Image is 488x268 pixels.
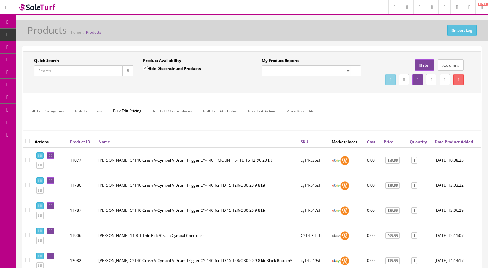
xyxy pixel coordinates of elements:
[262,58,299,64] label: My Product Reports
[411,257,417,264] a: 1
[432,173,481,198] td: 2025-05-20 13:03:22
[432,148,481,173] td: 2024-09-16 10:08:25
[34,65,123,76] input: Search
[96,173,298,198] td: Roland CY14C Crash V-Cymbal V Drum Trigger CY-14C for TD 15 12R/C 30 20 9 8 kit
[411,207,417,214] a: 1
[301,139,308,145] a: SKU
[364,223,381,248] td: 0.00
[340,231,349,240] img: reverb
[411,157,417,164] a: 1
[364,198,381,223] td: 0.00
[143,66,147,70] input: Hide Discontinued Products
[96,148,298,173] td: Roland CY14C Crash V-Cymbal V Drum Trigger CY-14C + MOUNT for TD 15 12R/C 20 kit
[435,139,473,145] a: Date Product Added
[70,139,90,145] a: Product ID
[340,156,349,165] img: reverb
[18,3,56,12] img: SaleTurf
[243,105,280,117] a: Bulk Edit Active
[298,198,329,223] td: cy14-547sf
[67,223,96,248] td: 11906
[23,105,69,117] a: Bulk Edit Categories
[96,198,298,223] td: Roland CY14C Crash V-Cymbal V Drum Trigger CY-14C for TD 15 12R/C 30 20 9 8 kit
[340,206,349,215] img: reverb
[67,173,96,198] td: 11786
[281,105,319,117] a: More Bulk Edits
[298,223,329,248] td: CY14-R-T-1sf
[298,148,329,173] td: cy14-535sf
[432,223,481,248] td: 2025-06-17 12:11:07
[86,30,101,35] a: Products
[340,256,349,265] img: reverb
[478,3,488,6] span: HELP
[410,139,427,145] a: Quantity
[143,58,181,64] label: Product Availability
[340,181,349,190] img: reverb
[108,105,146,117] span: Bulk Edit Pricing
[385,207,400,214] a: 139.99
[332,256,340,265] img: ebay
[438,59,464,71] a: Columns
[367,139,375,145] a: Cost
[143,65,201,72] label: Hide Discontinued Products
[385,157,400,164] a: 159.99
[27,25,67,35] h1: Products
[385,232,400,239] a: 209.99
[329,136,364,147] th: Marketplaces
[70,105,107,117] a: Bulk Edit Filters
[411,182,417,189] a: 1
[298,173,329,198] td: cy14-546sf
[364,173,381,198] td: 0.00
[98,139,110,145] a: Name
[332,206,340,215] img: ebay
[96,223,298,248] td: Roland CY-14-R-T Thin Ride/Crash Cymbal Controller
[415,59,434,71] a: Filter
[364,148,381,173] td: 0.00
[146,105,197,117] a: Bulk Edit Marketplaces
[332,181,340,190] img: ebay
[67,198,96,223] td: 11787
[198,105,242,117] a: Bulk Edit Attributes
[332,231,340,240] img: ebay
[385,182,400,189] a: 139.99
[384,139,393,145] a: Price
[34,58,59,64] label: Quick Search
[411,232,417,239] a: 1
[67,148,96,173] td: 11077
[432,198,481,223] td: 2025-05-20 13:06:29
[332,156,340,165] img: ebay
[71,30,81,35] a: Home
[32,136,67,147] th: Actions
[385,257,400,264] a: 139.99
[447,25,477,36] a: Import Log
